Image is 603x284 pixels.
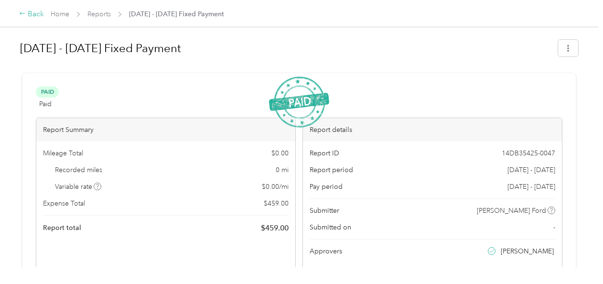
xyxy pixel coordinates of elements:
[310,246,342,256] span: Approvers
[261,222,289,234] span: $ 459.00
[43,148,83,158] span: Mileage Total
[310,148,339,158] span: Report ID
[19,9,44,20] div: Back
[43,198,85,208] span: Expense Total
[55,165,102,175] span: Recorded miles
[507,165,555,175] span: [DATE] - [DATE]
[129,9,224,19] span: [DATE] - [DATE] Fixed Payment
[39,99,52,109] span: Paid
[271,148,289,158] span: $ 0.00
[269,76,329,128] img: PaidStamp
[477,206,546,216] span: [PERSON_NAME] Ford
[87,10,111,18] a: Reports
[36,118,295,142] div: Report Summary
[262,182,289,192] span: $ 0.00 / mi
[20,37,551,60] h1: Sep 1 - 30, 2025 Fixed Payment
[303,118,562,142] div: Report details
[507,182,555,192] span: [DATE] - [DATE]
[36,87,59,98] span: Paid
[310,206,339,216] span: Submitter
[310,165,353,175] span: Report period
[502,148,555,158] span: 14DB35425-0047
[310,182,343,192] span: Pay period
[276,165,289,175] span: 0 mi
[501,246,554,256] span: [PERSON_NAME]
[51,10,69,18] a: Home
[553,222,555,232] span: -
[43,223,81,233] span: Report total
[264,198,289,208] span: $ 459.00
[310,222,351,232] span: Submitted on
[549,230,603,284] iframe: Everlance-gr Chat Button Frame
[55,182,102,192] span: Variable rate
